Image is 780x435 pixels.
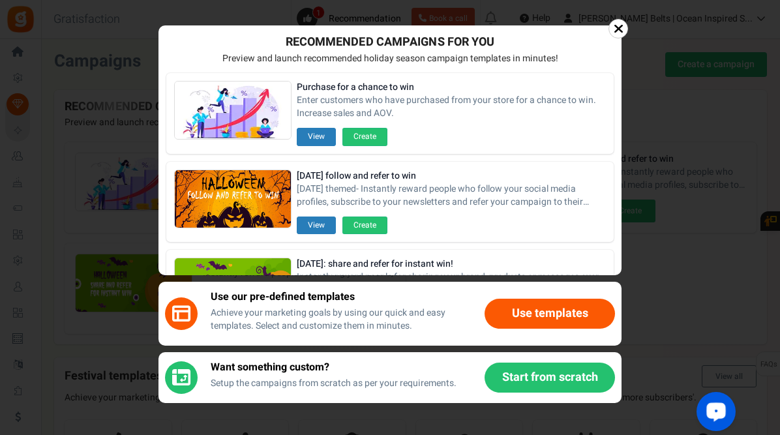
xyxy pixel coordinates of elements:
[342,217,387,234] button: Create
[297,271,606,297] span: Instantly reward people for sharing your brand, products or messages over their social networks
[211,307,472,333] p: Achieve your marketing goals by using our quick and easy templates. Select and customize them in ...
[169,36,611,49] h4: RECOMMENDED CAMPAIGNS FOR YOU
[175,258,291,317] img: Recommended Campaigns
[342,128,387,145] button: Create
[297,81,606,94] strong: Purchase for a chance to win
[175,170,291,229] img: Recommended Campaigns
[297,258,606,271] strong: [DATE]: share and refer for instant win!
[211,292,472,303] h3: Use our pre-defined templates
[297,183,606,209] span: [DATE] themed- Instantly reward people who follow your social media profiles, subscribe to your n...
[211,377,457,390] p: Setup the campaigns from scratch as per your requirements.
[175,82,291,140] img: Recommended Campaigns
[485,363,615,393] button: Start from scratch
[169,52,611,65] p: Preview and launch recommended holiday season campaign templates in minutes!
[485,299,615,329] button: Use templates
[297,217,336,234] button: View
[297,128,336,145] button: View
[297,94,606,120] span: Enter customers who have purchased from your store for a chance to win. Increase sales and AOV.
[297,170,606,183] strong: [DATE] follow and refer to win
[211,362,457,374] h3: Want something custom?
